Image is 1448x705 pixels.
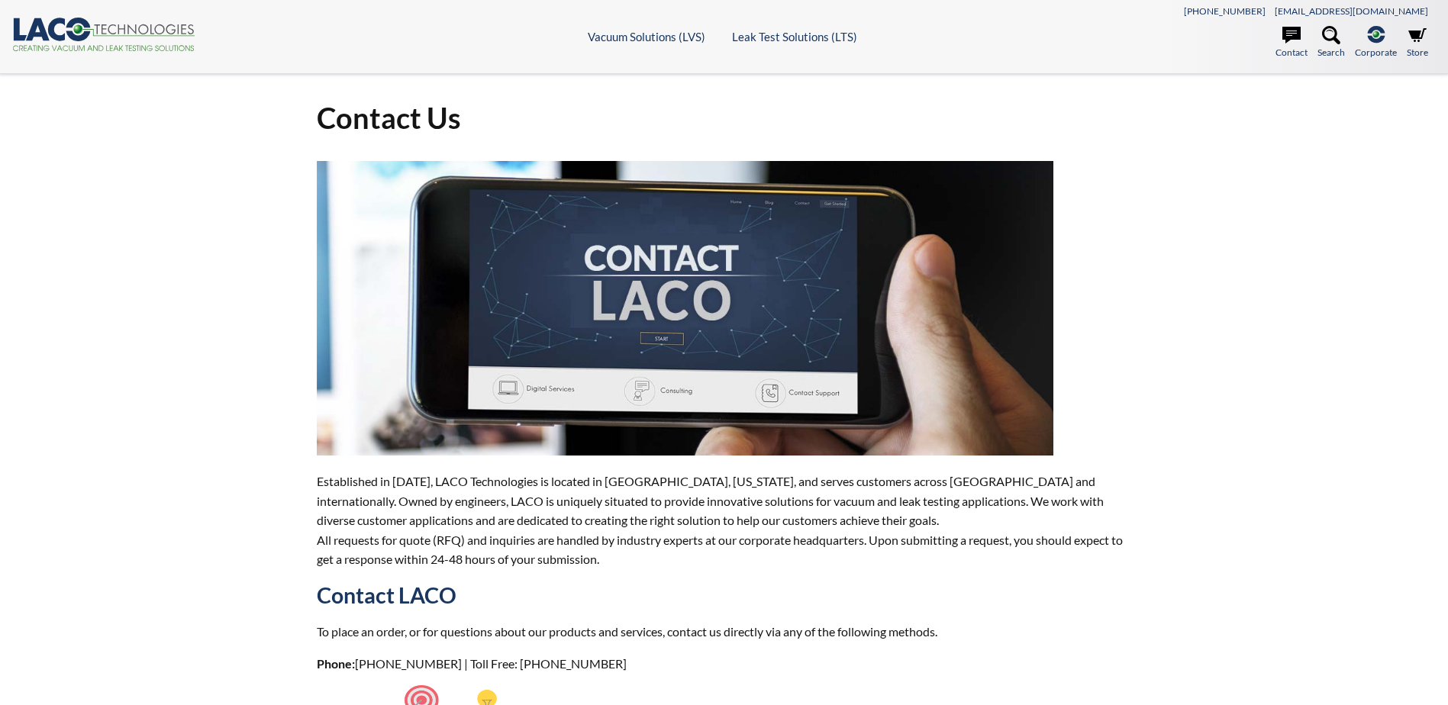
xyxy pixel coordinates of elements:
a: Search [1317,26,1345,60]
h1: Contact Us [317,99,1130,137]
a: Store [1407,26,1428,60]
strong: Contact LACO [317,582,456,608]
img: ContactUs.jpg [317,161,1053,456]
a: Vacuum Solutions (LVS) [588,30,705,43]
p: Established in [DATE], LACO Technologies is located in [GEOGRAPHIC_DATA], [US_STATE], and serves ... [317,472,1130,569]
a: [PHONE_NUMBER] [1184,5,1266,17]
a: [EMAIL_ADDRESS][DOMAIN_NAME] [1275,5,1428,17]
p: [PHONE_NUMBER] | Toll Free: [PHONE_NUMBER] [317,654,1130,674]
strong: Phone: [317,656,355,671]
span: Corporate [1355,45,1397,60]
a: Leak Test Solutions (LTS) [732,30,857,43]
p: To place an order, or for questions about our products and services, contact us directly via any ... [317,622,1130,642]
a: Contact [1275,26,1308,60]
